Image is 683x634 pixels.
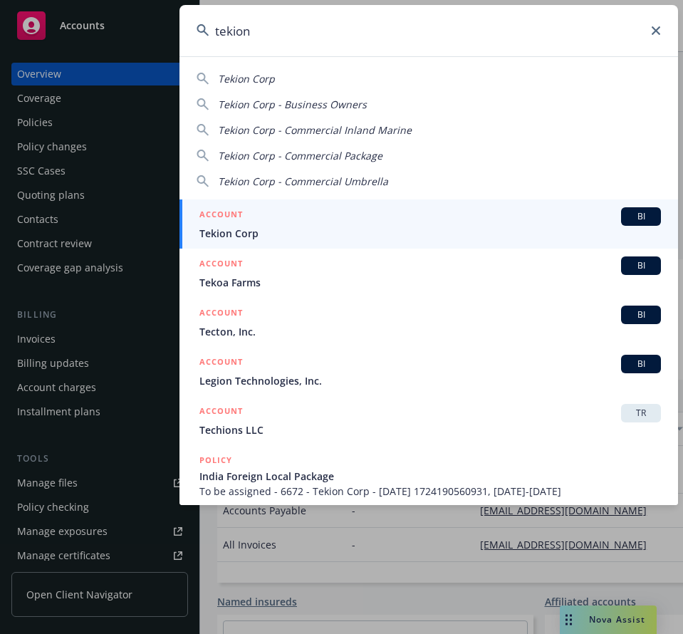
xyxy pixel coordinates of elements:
span: Tecton, Inc. [199,324,661,339]
span: Tekion Corp - Commercial Inland Marine [218,123,412,137]
span: Tekoa Farms [199,275,661,290]
span: BI [627,210,655,223]
h5: ACCOUNT [199,207,243,224]
span: India Foreign Local Package [199,469,661,484]
a: ACCOUNTBITekion Corp [179,199,678,249]
span: Tekion Corp - Business Owners [218,98,367,111]
span: Tekion Corp [199,226,661,241]
span: Techions LLC [199,422,661,437]
span: Tekion Corp - Commercial Umbrella [218,175,388,188]
h5: ACCOUNT [199,306,243,323]
span: TR [627,407,655,420]
input: Search... [179,5,678,56]
a: POLICYIndia Foreign Local PackageTo be assigned - 6672 - Tekion Corp - [DATE] 1724190560931, [DAT... [179,445,678,506]
h5: ACCOUNT [199,256,243,274]
a: ACCOUNTBILegion Technologies, Inc. [179,347,678,396]
span: Tekion Corp [218,72,275,85]
span: Legion Technologies, Inc. [199,373,661,388]
span: BI [627,358,655,370]
h5: ACCOUNT [199,355,243,372]
a: ACCOUNTBITecton, Inc. [179,298,678,347]
span: BI [627,259,655,272]
h5: POLICY [199,453,232,467]
a: ACCOUNTTRTechions LLC [179,396,678,445]
span: Tekion Corp - Commercial Package [218,149,382,162]
span: BI [627,308,655,321]
span: To be assigned - 6672 - Tekion Corp - [DATE] 1724190560931, [DATE]-[DATE] [199,484,661,499]
h5: ACCOUNT [199,404,243,421]
a: ACCOUNTBITekoa Farms [179,249,678,298]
